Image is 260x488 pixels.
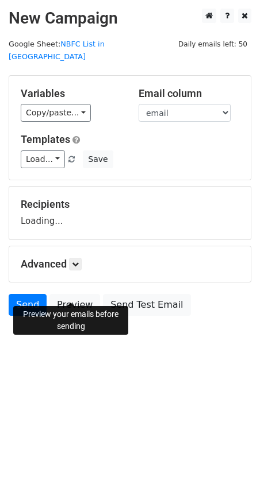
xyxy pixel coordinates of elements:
[49,294,100,316] a: Preview
[21,258,239,270] h5: Advanced
[139,87,239,100] h5: Email column
[83,150,113,168] button: Save
[21,198,239,211] h5: Recipients
[21,87,121,100] h5: Variables
[174,40,251,48] a: Daily emails left: 50
[174,38,251,51] span: Daily emails left: 50
[21,150,65,168] a: Load...
[9,40,105,61] a: NBFC List in [GEOGRAPHIC_DATA]
[13,306,128,335] div: Preview your emails before sending
[21,133,70,145] a: Templates
[9,294,47,316] a: Send
[9,9,251,28] h2: New Campaign
[21,104,91,122] a: Copy/paste...
[103,294,190,316] a: Send Test Email
[21,198,239,228] div: Loading...
[9,40,105,61] small: Google Sheet:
